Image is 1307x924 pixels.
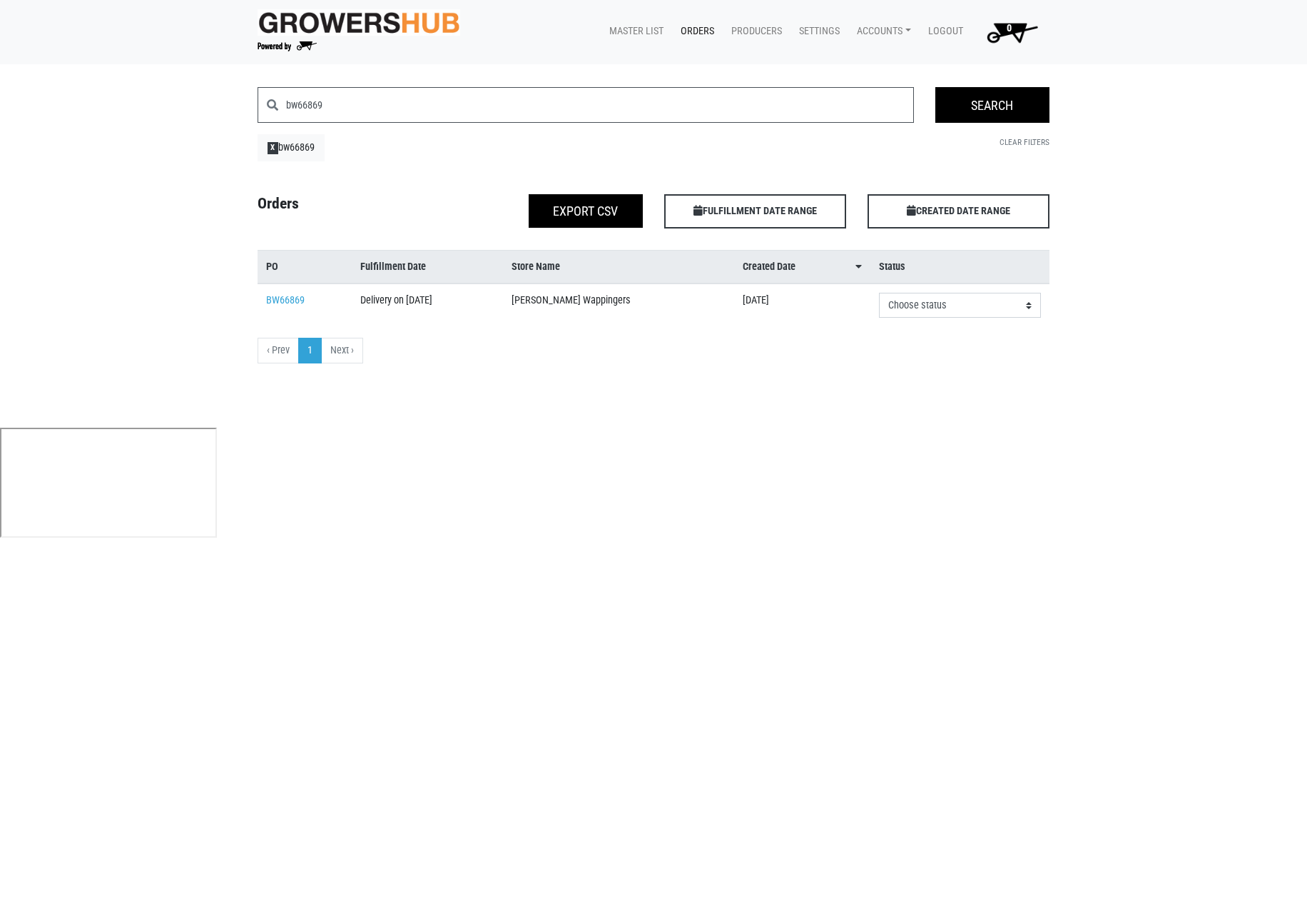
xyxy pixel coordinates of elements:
[286,87,914,123] input: Search by P.O., Order Date, Fulfillment Date, or Buyer
[298,338,322,363] a: 1
[258,9,460,36] img: original-fc7597fdc6adbb9d0e2ae620e786d1a2.jpg
[917,18,969,45] a: Logout
[743,259,862,275] a: Created Date
[598,18,669,45] a: Master List
[352,283,503,326] td: Delivery on [DATE]
[512,259,726,275] a: Store Name
[266,259,278,275] span: PO
[664,194,846,229] span: FULFILLMENT DATE RANGE
[268,142,278,154] span: X
[503,283,734,326] td: [PERSON_NAME] Wappingers
[360,259,426,275] span: Fulfillment Date
[258,338,1049,363] nav: pager
[266,294,305,306] a: BW66869
[669,18,720,45] a: Orders
[868,194,1049,229] span: CREATED DATE RANGE
[879,259,905,275] span: Status
[266,259,343,275] a: PO
[980,18,1044,46] img: Cart
[743,259,795,275] span: Created Date
[258,41,317,51] img: Powered by Big Wheelbarrow
[935,87,1049,123] input: Search
[512,259,560,275] span: Store Name
[879,259,1041,275] a: Status
[258,134,325,161] a: Xbw66869
[1007,22,1012,34] span: 0
[529,194,643,228] button: Export CSV
[1000,137,1049,147] a: Clear Filters
[247,194,450,223] h4: Orders
[969,18,1049,46] a: 0
[360,259,494,275] a: Fulfillment Date
[720,18,788,45] a: Producers
[788,18,845,45] a: Settings
[845,18,917,45] a: Accounts
[734,283,870,326] td: [DATE]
